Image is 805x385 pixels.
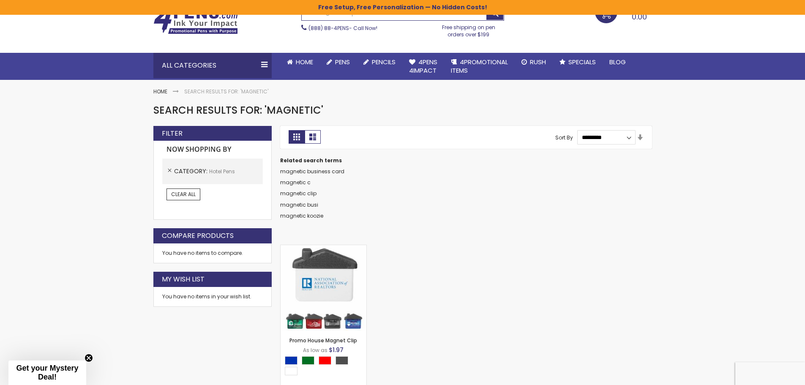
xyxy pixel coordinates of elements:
[153,7,238,34] img: 4Pens Custom Pens and Promotional Products
[281,245,366,252] a: Promo House Magnet Clip
[303,347,327,354] span: As low as
[280,53,320,71] a: Home
[555,134,573,141] label: Sort By
[162,275,205,284] strong: My Wish List
[372,57,396,66] span: Pencils
[444,53,515,80] a: 4PROMOTIONALITEMS
[603,53,633,71] a: Blog
[336,356,348,365] div: Smoke
[162,141,263,158] strong: Now Shopping by
[280,157,652,164] dt: Related search terms
[553,53,603,71] a: Specials
[451,57,508,75] span: 4PROMOTIONAL ITEMS
[184,88,268,95] strong: Search results for: 'magnetic'
[296,57,313,66] span: Home
[280,168,344,175] a: magnetic business card
[285,367,297,375] div: White
[530,57,546,66] span: Rush
[302,356,314,365] div: Green
[568,57,596,66] span: Specials
[153,53,272,78] div: All Categories
[402,53,444,80] a: 4Pens4impact
[285,356,297,365] div: Blue
[409,57,437,75] span: 4Pens 4impact
[289,337,357,344] a: Promo House Magnet Clip
[280,212,323,219] a: magnetic koozie
[162,293,263,300] div: You have no items in your wish list.
[308,25,349,32] a: (888) 88-4PENS
[357,53,402,71] a: Pencils
[280,190,317,197] a: magnetic clip
[308,25,377,32] span: - Call Now!
[609,57,626,66] span: Blog
[153,103,323,117] span: Search results for: 'magnetic'
[433,21,504,38] div: Free shipping on pen orders over $199
[174,167,209,175] span: Category
[281,245,366,331] img: Promo House Magnet Clip
[280,179,311,186] a: magnetic c
[153,88,167,95] a: Home
[153,243,272,263] div: You have no items to compare.
[319,356,331,365] div: Red
[335,57,350,66] span: Pens
[515,53,553,71] a: Rush
[162,129,183,138] strong: Filter
[166,188,200,200] a: Clear All
[171,191,196,198] span: Clear All
[16,364,78,381] span: Get your Mystery Deal!
[329,346,344,354] span: $1.97
[162,231,234,240] strong: Compare Products
[632,11,647,22] span: 0.00
[735,362,805,385] iframe: Google Customer Reviews
[285,356,366,377] div: Select A Color
[85,354,93,362] button: Close teaser
[8,360,86,385] div: Get your Mystery Deal!Close teaser
[289,130,305,144] strong: Grid
[280,201,318,208] a: magnetic busi
[209,168,235,175] span: Hotel Pens​
[320,53,357,71] a: Pens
